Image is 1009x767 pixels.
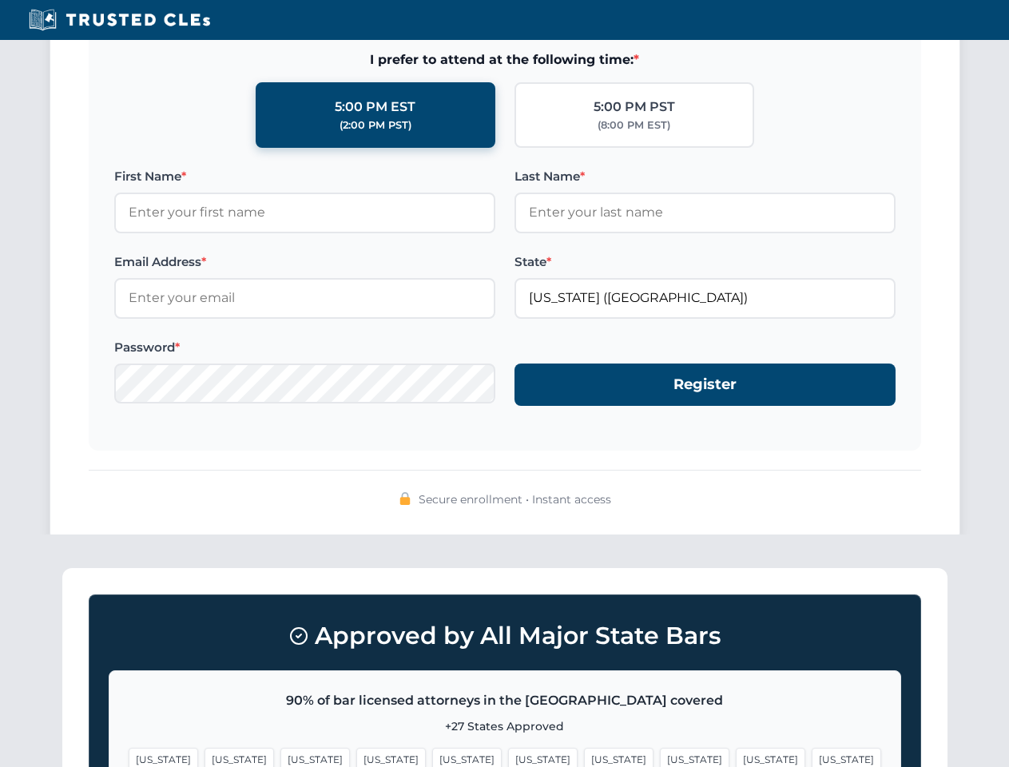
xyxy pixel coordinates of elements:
[114,278,495,318] input: Enter your email
[340,117,411,133] div: (2:00 PM PST)
[114,338,495,357] label: Password
[419,491,611,508] span: Secure enrollment • Instant access
[514,167,896,186] label: Last Name
[598,117,670,133] div: (8:00 PM EST)
[114,252,495,272] label: Email Address
[24,8,215,32] img: Trusted CLEs
[129,690,881,711] p: 90% of bar licensed attorneys in the [GEOGRAPHIC_DATA] covered
[335,97,415,117] div: 5:00 PM EST
[594,97,675,117] div: 5:00 PM PST
[514,278,896,318] input: Florida (FL)
[114,50,896,70] span: I prefer to attend at the following time:
[114,167,495,186] label: First Name
[129,717,881,735] p: +27 States Approved
[514,193,896,232] input: Enter your last name
[114,193,495,232] input: Enter your first name
[514,364,896,406] button: Register
[399,492,411,505] img: 🔒
[514,252,896,272] label: State
[109,614,901,658] h3: Approved by All Major State Bars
